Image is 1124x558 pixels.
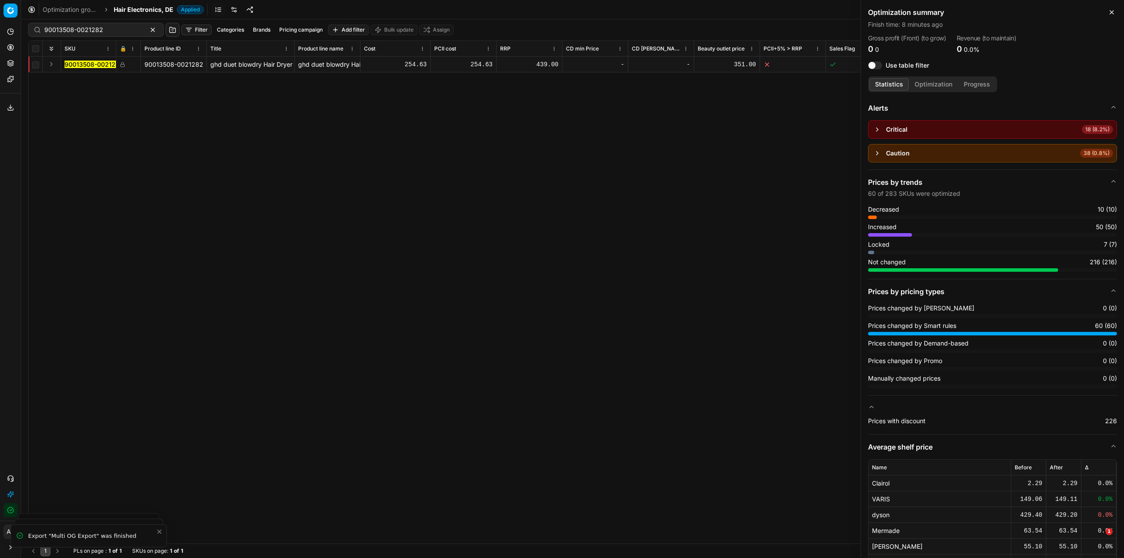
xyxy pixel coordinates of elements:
label: Use table filter [886,62,929,68]
div: 0.0% [1085,511,1113,519]
td: VARIS [868,491,1011,507]
span: Prices changed by [PERSON_NAME] [868,304,974,313]
span: 🔒 [120,45,126,52]
span: Not changed [868,258,906,266]
span: Decreased [868,205,899,214]
span: 0 [957,44,962,54]
div: 149.11 [1050,495,1077,504]
div: Export "Multi OG Export" was finished [28,532,156,540]
button: Statistics [869,78,909,91]
button: AB [4,525,18,539]
nav: pagination [28,546,63,556]
td: Clairol [868,475,1011,491]
div: 55.10 [1050,542,1077,551]
span: 0 (0) [1103,339,1117,348]
span: Increased [868,223,897,231]
button: 1 [40,546,50,556]
div: : [73,547,122,554]
span: Product line name [298,45,343,52]
span: SKUs on page : [132,547,168,554]
button: Progress [958,78,996,91]
div: - [566,60,624,69]
button: Prices by trends60 of 283 SKUs were optimized [868,170,1117,205]
td: [PERSON_NAME] [868,539,1011,554]
td: dyson [868,507,1011,523]
span: Product line ID [144,45,181,52]
p: Finish time : 8 minutes ago [868,20,1117,29]
div: 429.40 [1015,511,1042,519]
span: Prices changed by Promo [868,356,942,365]
div: 2.29 [1015,479,1042,488]
span: 38 (0.8%) [1080,149,1113,158]
div: - [632,60,690,69]
span: PLs on page [73,547,104,554]
button: Categories [213,25,248,35]
span: CD [PERSON_NAME] [632,45,681,52]
span: Locked [868,240,890,249]
strong: 1 [119,547,122,554]
span: Manually changed prices [868,374,940,383]
span: 50 (50) [1096,223,1117,231]
button: Pricing campaign [276,25,326,35]
button: Filter [181,25,212,35]
span: 18 (8.2%) [1082,125,1113,134]
button: Brands [249,25,274,35]
button: Expand all [46,43,57,54]
div: 0.0% [1085,495,1113,504]
button: Average shelf price [868,435,1117,459]
div: Critical [886,125,908,134]
a: Optimization groups [43,5,99,14]
span: Name [872,464,887,471]
p: 60 of 283 SKUs were optimized [868,189,960,198]
strong: 1 [108,547,111,554]
input: Search by SKU or title [44,25,140,34]
span: 0 (0) [1103,356,1117,365]
button: Add filter [328,25,369,35]
button: Go to next page [52,546,63,556]
div: 63.54 [1015,526,1042,535]
span: Sales Flag [829,45,855,52]
button: Alerts [868,96,1117,120]
button: 90013508-0021282 [65,60,123,69]
span: Prices changed by Demand-based [868,339,969,348]
div: Alerts [868,120,1117,169]
div: Prices by trends60 of 283 SKUs were optimized [868,205,1117,279]
iframe: Intercom live chat [1088,528,1109,549]
button: Close toast [154,526,165,537]
span: Cost [364,45,375,52]
span: ∆ [1085,464,1088,471]
div: 90013508-0021282 [144,60,203,69]
span: 60 (60) [1095,321,1117,330]
span: Prices with discount [868,417,926,425]
strong: 1 [170,547,172,554]
span: 7 (7) [1104,240,1117,249]
button: Prices by pricing types [868,279,1117,304]
div: 351.00 [698,60,756,69]
span: 0.0% [964,46,980,53]
div: 0.0% [1085,526,1113,535]
span: 0 [875,46,879,53]
div: 2.29 [1050,479,1077,488]
span: 226 [1105,417,1117,425]
span: 0 (0) [1103,304,1117,313]
span: ghd duet blowdry Hair Dryer Brush galactic lilac Warmluftbürste 1 Stk [210,61,410,68]
div: 254.63 [434,60,493,69]
span: PCII+5% > RRP [764,45,802,52]
h5: Prices by trends [868,177,960,187]
div: ghd duet blowdry Hair Dryer Brush galactic lilac Warmluftbürste 1 Stk [298,60,357,69]
nav: breadcrumb [43,5,204,14]
div: 55.10 [1015,542,1042,551]
dt: Gross profit (Front) (to grow) [868,35,946,41]
div: Caution [886,149,910,158]
h2: Optimization summary [868,7,1117,18]
div: 429.20 [1050,511,1077,519]
span: Applied [177,5,204,14]
span: Prices changed by Smart rules [868,321,956,330]
mark: 90013508-0021282 [65,61,123,68]
span: AB [4,525,17,538]
span: Beauty outlet price [698,45,745,52]
span: RRP [500,45,511,52]
span: Hair Electronics, DEApplied [114,5,204,14]
strong: of [112,547,118,554]
button: Expand [46,59,57,69]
